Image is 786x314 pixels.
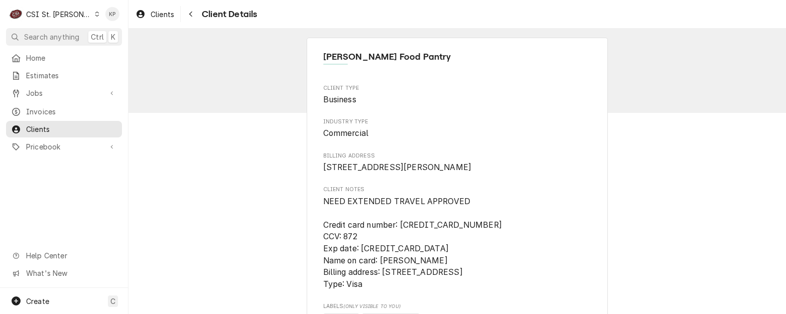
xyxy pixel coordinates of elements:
span: Clients [26,124,117,134]
div: CSI St. Louis's Avatar [9,7,23,21]
span: (Only Visible to You) [343,303,400,309]
a: Go to Jobs [6,85,122,101]
span: Invoices [26,106,117,117]
span: Industry Type [323,127,592,139]
a: Clients [132,6,178,23]
span: Estimates [26,70,117,81]
span: What's New [26,268,116,278]
span: Client Type [323,84,592,92]
div: Billing Address [323,152,592,174]
a: Go to Pricebook [6,138,122,155]
span: Client Notes [323,196,592,290]
a: Home [6,50,122,66]
a: Estimates [6,67,122,84]
a: Clients [6,121,122,137]
span: Business [323,95,356,104]
button: Search anythingCtrlK [6,28,122,46]
span: Industry Type [323,118,592,126]
span: NEED EXTENDED TRAVEL APPROVED Credit card number: [CREDIT_CARD_NUMBER] CCV: 872 Exp date: [CREDIT... [323,197,502,289]
span: Pricebook [26,141,102,152]
a: Go to What's New [6,265,122,281]
button: Navigate back [183,6,199,22]
div: CSI St. [PERSON_NAME] [26,9,91,20]
span: Home [26,53,117,63]
div: C [9,7,23,21]
a: Invoices [6,103,122,120]
span: Labels [323,302,592,310]
div: Kym Parson's Avatar [105,7,119,21]
span: Create [26,297,49,305]
span: K [111,32,115,42]
span: Client Notes [323,186,592,194]
span: Search anything [24,32,79,42]
span: Client Type [323,94,592,106]
div: KP [105,7,119,21]
span: Clients [151,9,174,20]
span: Billing Address [323,152,592,160]
span: [STREET_ADDRESS][PERSON_NAME] [323,163,472,172]
div: Client Type [323,84,592,106]
span: Jobs [26,88,102,98]
span: Billing Address [323,162,592,174]
div: Industry Type [323,118,592,139]
span: Commercial [323,128,369,138]
div: Client Information [323,50,592,72]
span: C [110,296,115,306]
span: Client Details [199,8,257,21]
span: Name [323,50,592,64]
span: Help Center [26,250,116,261]
span: Ctrl [91,32,104,42]
div: Client Notes [323,186,592,290]
a: Go to Help Center [6,247,122,264]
